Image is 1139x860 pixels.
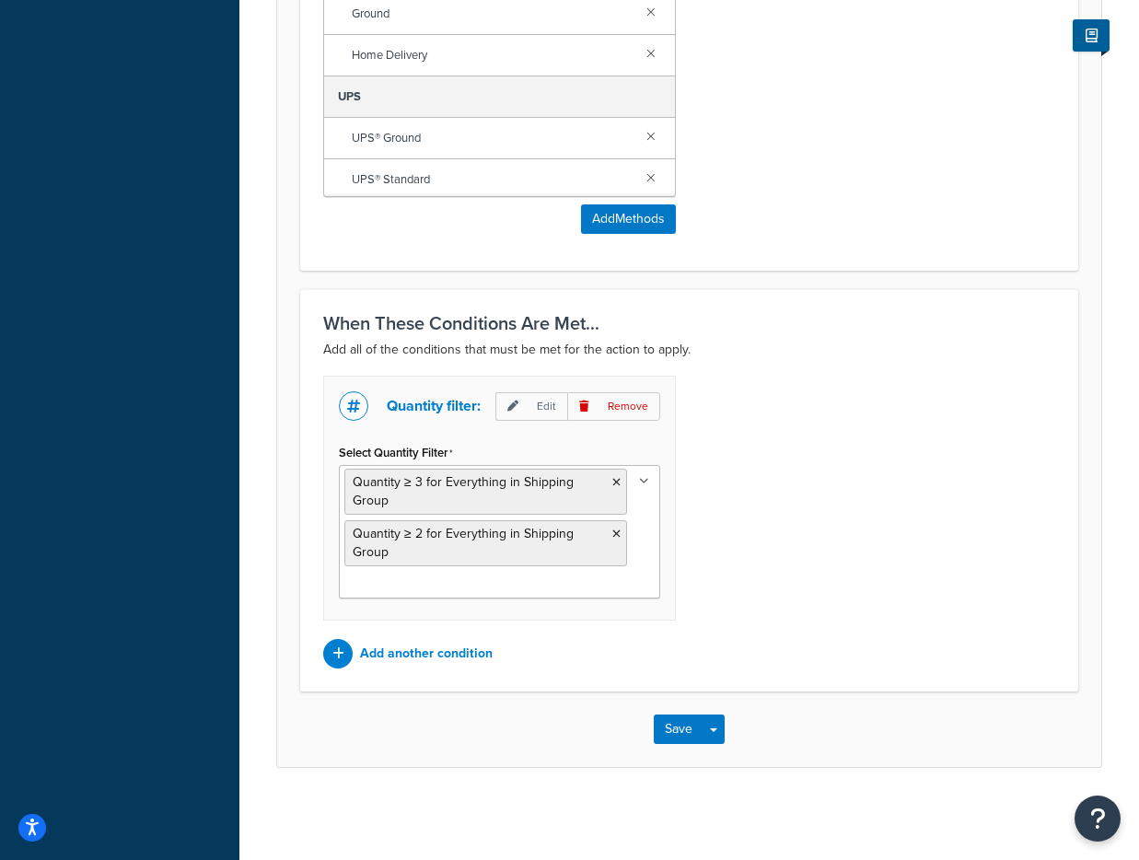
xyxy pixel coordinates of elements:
[353,472,574,510] span: Quantity ≥ 3 for Everything in Shipping Group
[324,76,675,118] div: UPS
[323,339,1055,361] p: Add all of the conditions that must be met for the action to apply.
[360,641,493,667] p: Add another condition
[339,446,453,460] label: Select Quantity Filter
[654,715,703,744] button: Save
[567,392,660,421] p: Remove
[1073,19,1110,52] button: Show Help Docs
[352,42,632,68] span: Home Delivery
[323,313,1055,333] h3: When These Conditions Are Met...
[352,125,632,151] span: UPS® Ground
[352,1,632,27] span: Ground
[352,167,632,192] span: UPS® Standard
[581,204,676,234] button: AddMethods
[1075,796,1121,842] button: Open Resource Center
[495,392,567,421] p: Edit
[353,524,574,562] span: Quantity ≥ 2 for Everything in Shipping Group
[387,393,481,419] p: Quantity filter:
